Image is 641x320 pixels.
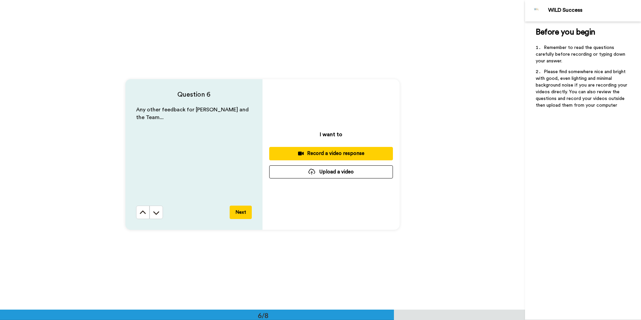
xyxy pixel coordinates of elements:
button: Upload a video [269,165,393,178]
span: Remember to read the questions carefully before recording or typing down your answer. [536,45,627,63]
div: 6/8 [247,311,279,320]
p: I want to [320,130,342,139]
img: Profile Image [529,3,545,19]
span: Please find somewhere nice and bright with good, even lighting and minimal background noise if yo... [536,69,629,108]
span: Any other feedback for [PERSON_NAME] and the Team... [136,107,250,120]
div: Record a video response [275,150,388,157]
span: Before you begin [536,28,595,36]
button: Next [230,206,252,219]
div: WILD Success [548,7,641,13]
h4: Question 6 [136,90,252,99]
button: Record a video response [269,147,393,160]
